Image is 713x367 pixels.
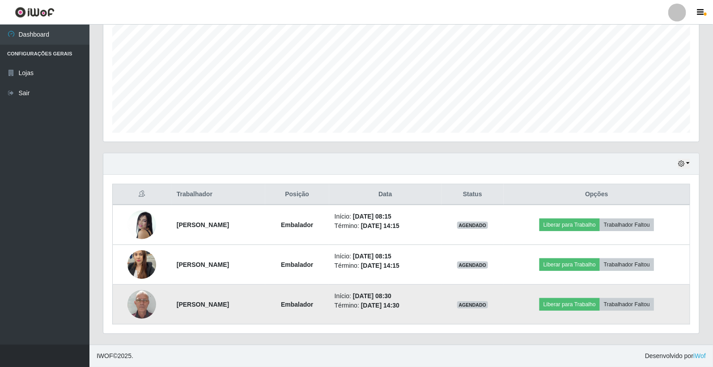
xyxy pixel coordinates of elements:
span: Desenvolvido por [645,351,706,361]
span: AGENDADO [457,222,488,229]
span: AGENDADO [457,301,488,308]
li: Término: [335,301,436,310]
button: Liberar para Trabalho [539,219,600,231]
th: Opções [504,184,690,205]
th: Data [329,184,441,205]
time: [DATE] 08:15 [353,253,391,260]
img: 1744124965396.jpeg [127,285,156,323]
img: 1738196339496.jpeg [127,204,156,245]
li: Término: [335,261,436,270]
time: [DATE] 08:15 [353,213,391,220]
li: Término: [335,221,436,231]
strong: Embalador [281,261,313,268]
span: AGENDADO [457,262,488,269]
th: Posição [265,184,329,205]
button: Trabalhador Faltou [600,298,654,311]
strong: [PERSON_NAME] [177,301,229,308]
strong: Embalador [281,221,313,228]
span: © 2025 . [97,351,133,361]
li: Início: [335,252,436,261]
li: Início: [335,212,436,221]
button: Liberar para Trabalho [539,258,600,271]
a: iWof [693,352,706,359]
time: [DATE] 14:30 [361,302,399,309]
time: [DATE] 14:15 [361,262,399,269]
th: Trabalhador [171,184,265,205]
strong: [PERSON_NAME] [177,221,229,228]
th: Status [441,184,504,205]
button: Trabalhador Faltou [600,258,654,271]
img: 1724785925526.jpeg [127,239,156,290]
strong: [PERSON_NAME] [177,261,229,268]
strong: Embalador [281,301,313,308]
li: Início: [335,291,436,301]
span: IWOF [97,352,113,359]
button: Trabalhador Faltou [600,219,654,231]
img: CoreUI Logo [15,7,55,18]
time: [DATE] 14:15 [361,222,399,229]
button: Liberar para Trabalho [539,298,600,311]
time: [DATE] 08:30 [353,292,391,300]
